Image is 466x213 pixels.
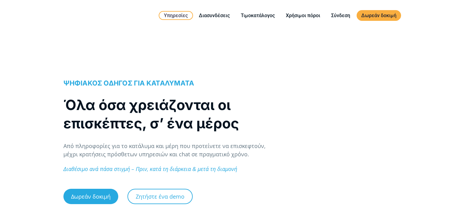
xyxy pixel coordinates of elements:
[63,96,273,132] h1: Όλα όσα χρειάζονται οι επισκέπτες, σ’ ένα μέρος
[63,142,273,158] p: Από πληροφορίες για το κατάλυμα και μέρη που προτείνετε να επισκεφτούν, μέχρι κρατήσεις πρόσθετων...
[403,12,418,19] a: Αλλαγή σε
[63,189,118,204] a: Δωρεάν δοκιμή
[63,79,194,87] span: ΨΗΦΙΑΚΟΣ ΟΔΗΓΟΣ ΓΙΑ ΚΑΤΑΛΥΜΑΤΑ
[281,12,325,19] a: Χρήσιμοι πόροι
[327,12,355,19] a: Σύνδεση
[357,10,401,21] a: Δωρεάν δοκιμή
[127,189,193,204] a: Ζητήστε ένα demo
[236,12,279,19] a: Τιμοκατάλογος
[159,11,193,20] a: Υπηρεσίες
[194,12,234,19] a: Διασυνδέσεις
[63,165,237,173] em: Διαθέσιμο ανά πάσα στιγμή – Πριν, κατά τη διάρκεια & μετά τη διαμονή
